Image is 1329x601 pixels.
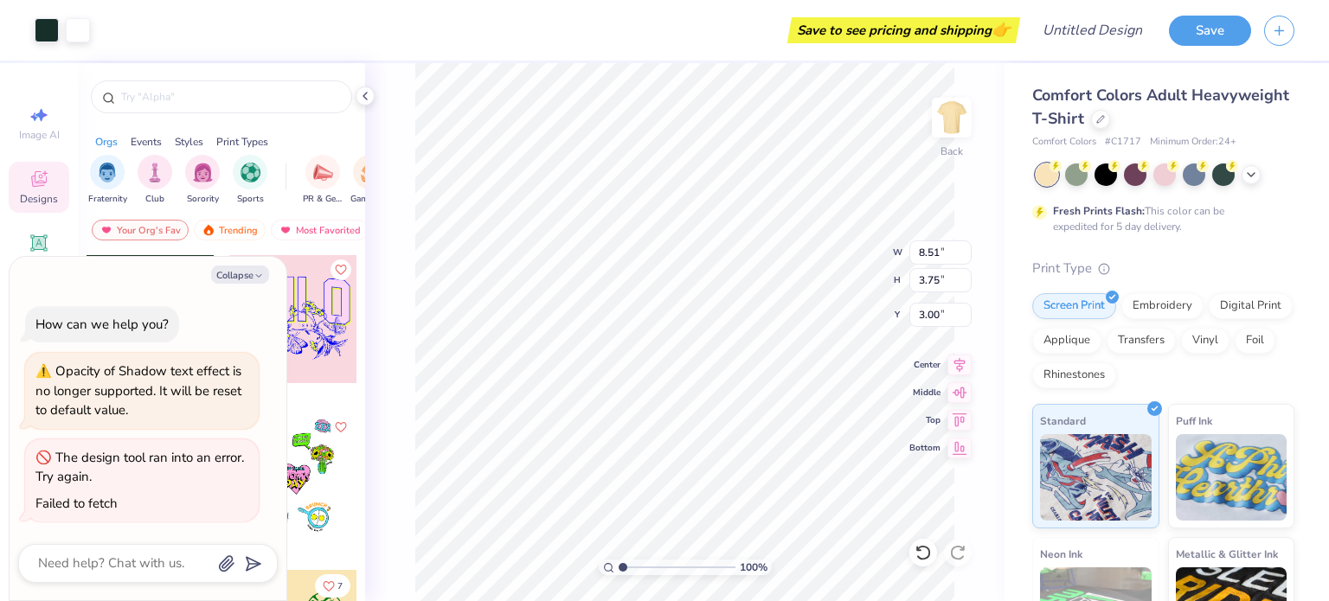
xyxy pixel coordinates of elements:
img: Sports Image [241,163,260,182]
div: Save to see pricing and shipping [792,17,1016,43]
div: filter for Game Day [350,155,390,206]
img: Game Day Image [361,163,381,182]
span: Game Day [350,193,390,206]
div: Embroidery [1121,293,1204,319]
span: 👉 [992,19,1011,40]
span: Club [145,193,164,206]
div: How can we help you? [35,316,169,333]
span: Sorority [187,193,219,206]
span: # C1717 [1105,135,1141,150]
img: Sorority Image [193,163,213,182]
div: Print Types [216,134,268,150]
div: Digital Print [1209,293,1293,319]
span: Comfort Colors [1032,135,1096,150]
div: Print Type [1032,259,1294,278]
div: Orgs [95,134,118,150]
div: Failed to fetch [35,495,118,512]
span: Puff Ink [1176,412,1212,430]
span: Middle [909,387,941,399]
span: Minimum Order: 24 + [1150,135,1236,150]
img: Standard [1040,434,1152,521]
span: Center [909,359,941,371]
div: The design tool ran into an error. Try again. [35,449,244,486]
div: Vinyl [1181,328,1229,354]
div: Transfers [1107,328,1176,354]
input: Try "Alpha" [119,88,341,105]
button: Like [331,417,351,438]
div: filter for PR & General [303,155,343,206]
span: Designs [20,192,58,206]
button: Like [331,259,351,280]
img: Fraternity Image [98,163,117,182]
img: most_fav.gif [279,224,292,236]
div: filter for Sorority [185,155,220,206]
span: Image AI [19,128,60,142]
button: filter button [303,155,343,206]
span: Fraternity [88,193,127,206]
div: Screen Print [1032,293,1116,319]
div: Most Favorited [271,220,369,240]
input: Untitled Design [1029,13,1156,48]
span: Neon Ink [1040,545,1082,563]
span: 7 [337,582,343,591]
div: filter for Fraternity [88,155,127,206]
span: Sports [237,193,264,206]
button: Like [315,574,350,598]
img: Back [934,100,969,135]
span: Top [909,414,941,426]
div: Your Org's Fav [92,220,189,240]
div: Trending [194,220,266,240]
div: Events [131,134,162,150]
div: Back [941,144,963,159]
span: Standard [1040,412,1086,430]
button: filter button [350,155,390,206]
div: Applique [1032,328,1101,354]
button: filter button [88,155,127,206]
img: trending.gif [202,224,215,236]
div: filter for Club [138,155,172,206]
img: PR & General Image [313,163,333,182]
div: Rhinestones [1032,362,1116,388]
img: Puff Ink [1176,434,1287,521]
div: This color can be expedited for 5 day delivery. [1053,203,1266,234]
button: Save [1169,16,1251,46]
div: Opacity of Shadow text effect is no longer supported. It will be reset to default value. [35,361,248,420]
div: filter for Sports [233,155,267,206]
strong: Fresh Prints Flash: [1053,204,1145,218]
img: Club Image [145,163,164,182]
span: 100 % [740,559,767,575]
span: PR & General [303,193,343,206]
span: Bottom [909,442,941,454]
span: Metallic & Glitter Ink [1176,545,1278,563]
div: Styles [175,134,203,150]
button: filter button [185,155,220,206]
button: Collapse [211,265,269,284]
span: Comfort Colors Adult Heavyweight T-Shirt [1032,85,1289,129]
button: filter button [233,155,267,206]
img: most_fav.gif [100,224,113,236]
button: filter button [138,155,172,206]
div: Foil [1235,328,1275,354]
